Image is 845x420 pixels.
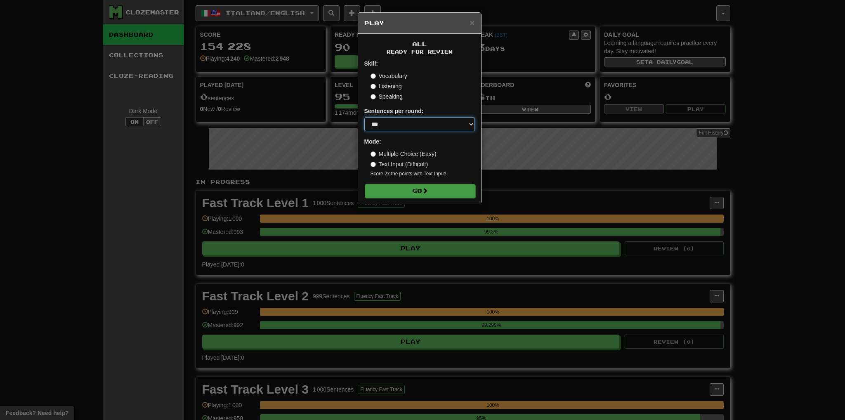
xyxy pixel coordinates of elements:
[364,60,378,67] strong: Skill:
[364,107,424,115] label: Sentences per round:
[371,151,376,157] input: Multiple Choice (Easy)
[371,82,402,90] label: Listening
[371,84,376,89] input: Listening
[365,184,475,198] button: Go
[371,170,475,177] small: Score 2x the points with Text Input !
[371,72,407,80] label: Vocabulary
[371,94,376,99] input: Speaking
[371,73,376,79] input: Vocabulary
[470,18,474,27] button: Close
[371,92,403,101] label: Speaking
[412,40,427,47] span: All
[371,162,376,167] input: Text Input (Difficult)
[364,138,381,145] strong: Mode:
[371,160,428,168] label: Text Input (Difficult)
[371,150,437,158] label: Multiple Choice (Easy)
[364,19,475,27] h5: Play
[364,48,475,55] small: Ready for Review
[470,18,474,27] span: ×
